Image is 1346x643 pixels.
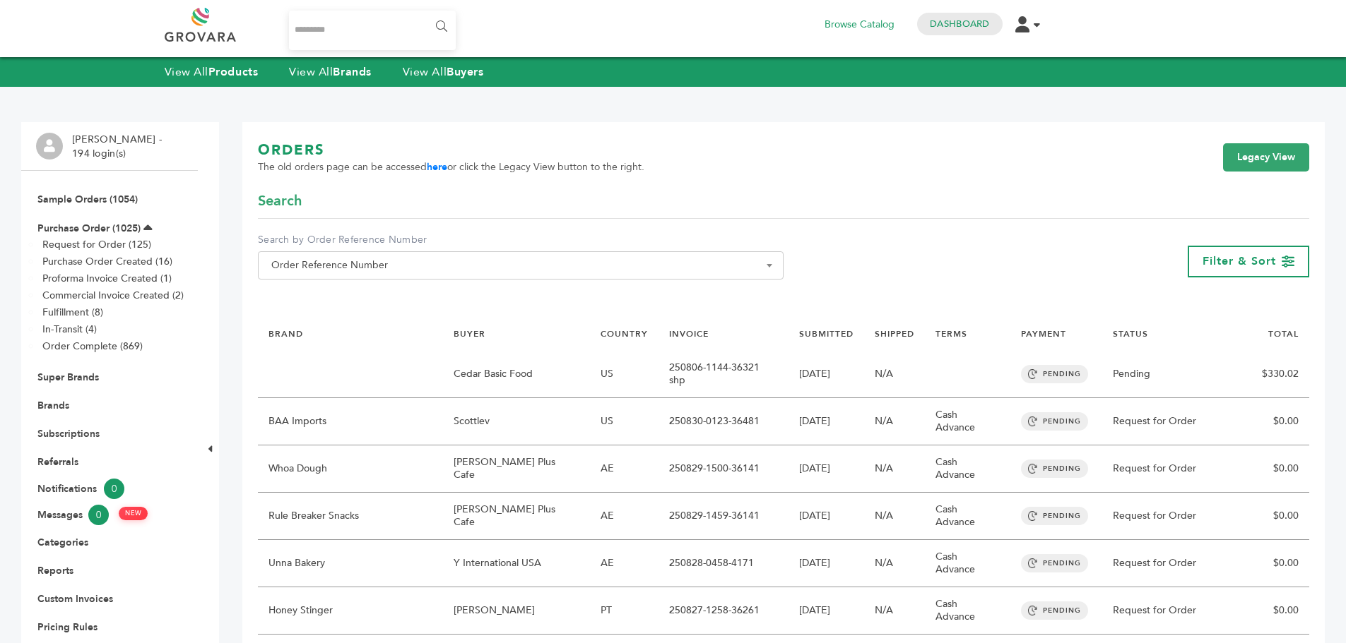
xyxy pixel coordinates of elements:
[268,328,303,339] a: BRAND
[454,328,485,339] a: BUYER
[258,191,302,211] span: Search
[864,493,925,540] td: N/A
[42,339,143,353] a: Order Complete (869)
[258,540,443,587] td: Unna Bakery
[443,445,590,493] td: [PERSON_NAME] Plus Cafe
[37,371,99,384] a: Super Brands
[1021,328,1066,339] a: PAYMENT
[37,479,182,499] a: Notifications0
[42,289,184,302] a: Commercial Invoice Created (2)
[42,255,172,268] a: Purchase Order Created (16)
[669,328,709,339] a: INVOICE
[789,398,864,445] td: [DATE]
[659,398,789,445] td: 250830-0123-36481
[1021,507,1088,525] span: PENDING
[1102,540,1243,587] td: Request for Order
[37,222,141,235] a: Purchase Order (1025)
[443,351,590,398] td: Cedar Basic Food
[864,540,925,587] td: N/A
[258,587,443,635] td: Honey Stinger
[789,445,864,493] td: [DATE]
[925,540,1010,587] td: Cash Advance
[925,587,1010,635] td: Cash Advance
[258,398,443,445] td: BAA Imports
[104,479,124,499] span: 0
[1021,365,1088,383] span: PENDING
[443,587,590,635] td: [PERSON_NAME]
[789,493,864,540] td: [DATE]
[36,133,63,160] img: profile.png
[659,351,789,398] td: 250806-1144-36321 shp
[1102,493,1243,540] td: Request for Order
[37,455,78,469] a: Referrals
[930,18,989,30] a: Dashboard
[1223,143,1309,172] a: Legacy View
[42,323,97,336] a: In-Transit (4)
[165,64,259,80] a: View AllProducts
[864,398,925,445] td: N/A
[925,398,1010,445] td: Cash Advance
[659,445,789,493] td: 250829-1500-36141
[1021,554,1088,572] span: PENDING
[789,587,864,635] td: [DATE]
[1243,445,1309,493] td: $0.00
[1243,398,1309,445] td: $0.00
[333,64,371,80] strong: Brands
[590,587,659,635] td: PT
[590,351,659,398] td: US
[42,272,172,285] a: Proforma Invoice Created (1)
[864,445,925,493] td: N/A
[659,587,789,635] td: 250827-1258-36261
[590,445,659,493] td: AE
[37,620,98,634] a: Pricing Rules
[258,251,784,280] span: Order Reference Number
[659,540,789,587] td: 250828-0458-4171
[925,445,1010,493] td: Cash Advance
[447,64,483,80] strong: Buyers
[289,64,372,80] a: View AllBrands
[1102,398,1243,445] td: Request for Order
[1203,253,1276,269] span: Filter & Sort
[864,351,925,398] td: N/A
[37,505,182,525] a: Messages0 NEW
[42,238,151,251] a: Request for Order (125)
[1021,459,1088,478] span: PENDING
[935,328,967,339] a: TERMS
[88,505,109,525] span: 0
[208,64,258,80] strong: Products
[443,493,590,540] td: [PERSON_NAME] Plus Cafe
[37,427,100,440] a: Subscriptions
[258,445,443,493] td: Whoa Dough
[1243,351,1309,398] td: $330.02
[119,507,148,520] span: NEW
[289,11,456,50] input: Search...
[37,399,69,412] a: Brands
[258,140,644,160] h1: ORDERS
[659,493,789,540] td: 250829-1459-36141
[1021,601,1088,620] span: PENDING
[37,193,138,206] a: Sample Orders (1054)
[590,493,659,540] td: AE
[37,592,113,606] a: Custom Invoices
[1102,351,1243,398] td: Pending
[258,493,443,540] td: Rule Breaker Snacks
[1243,587,1309,635] td: $0.00
[590,540,659,587] td: AE
[37,536,88,549] a: Categories
[72,133,165,160] li: [PERSON_NAME] - 194 login(s)
[258,160,644,174] span: The old orders page can be accessed or click the Legacy View button to the right.
[590,398,659,445] td: US
[1243,493,1309,540] td: $0.00
[825,17,895,32] a: Browse Catalog
[427,160,447,174] a: here
[258,233,784,247] label: Search by Order Reference Number
[1102,445,1243,493] td: Request for Order
[925,493,1010,540] td: Cash Advance
[1021,412,1088,431] span: PENDING
[403,64,484,80] a: View AllBuyers
[37,564,73,577] a: Reports
[789,351,864,398] td: [DATE]
[1113,328,1148,339] a: STATUS
[799,328,854,339] a: SUBMITTED
[601,328,648,339] a: COUNTRY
